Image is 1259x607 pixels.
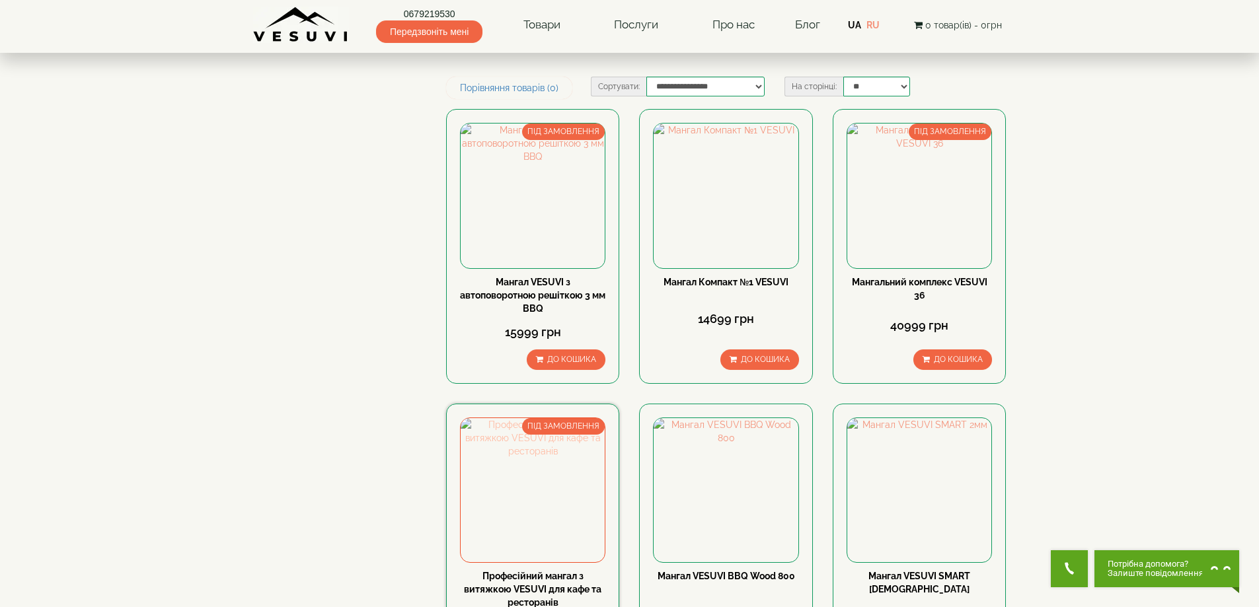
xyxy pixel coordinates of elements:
img: Мангал VESUVI з автоповоротною решіткою 3 мм BBQ [461,124,605,268]
span: До кошика [934,355,983,364]
a: Мангальний комплекс VESUVI 36 [852,277,987,301]
div: 40999 грн [847,317,992,334]
span: Залиште повідомлення [1108,569,1203,578]
img: Мангал Компакт №1 VESUVI [654,124,798,268]
span: Передзвоніть мені [376,20,482,43]
span: ПІД ЗАМОВЛЕННЯ [522,418,605,435]
span: ПІД ЗАМОВЛЕННЯ [522,124,605,140]
img: Мангальний комплекс VESUVI 36 [847,124,991,268]
a: RU [866,20,880,30]
img: Професійний мангал з витяжкою VESUVI для кафе та ресторанів [461,418,605,562]
button: Get Call button [1051,550,1088,587]
span: 0 товар(ів) - 0грн [925,20,1002,30]
a: Мангал VESUVI BBQ Wood 800 [658,571,795,581]
label: На сторінці: [784,77,843,96]
img: Мангал VESUVI SMART 2мм [847,418,991,562]
a: Мангал Компакт №1 VESUVI [664,277,788,287]
a: Мангал VESUVI SMART [DEMOGRAPHIC_DATA] [868,571,970,594]
button: Chat button [1094,550,1239,587]
img: Завод VESUVI [253,7,349,43]
a: UA [848,20,861,30]
span: ПІД ЗАМОВЛЕННЯ [909,124,991,140]
a: Про нас [699,10,768,40]
a: Товари [510,10,574,40]
a: Порівняння товарів (0) [446,77,572,99]
span: До кошика [741,355,790,364]
a: Послуги [601,10,671,40]
a: Мангал VESUVI з автоповоротною решіткою 3 мм BBQ [460,277,605,314]
span: Потрібна допомога? [1108,559,1203,569]
button: До кошика [913,349,992,370]
div: 14699 грн [653,310,798,328]
button: До кошика [720,349,799,370]
span: До кошика [547,355,596,364]
button: 0 товар(ів) - 0грн [910,18,1006,32]
label: Сортувати: [591,77,646,96]
a: 0679219530 [376,7,482,20]
div: 15999 грн [460,324,605,341]
img: Мангал VESUVI BBQ Wood 800 [654,418,798,562]
a: Блог [795,18,820,31]
button: До кошика [527,349,605,370]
